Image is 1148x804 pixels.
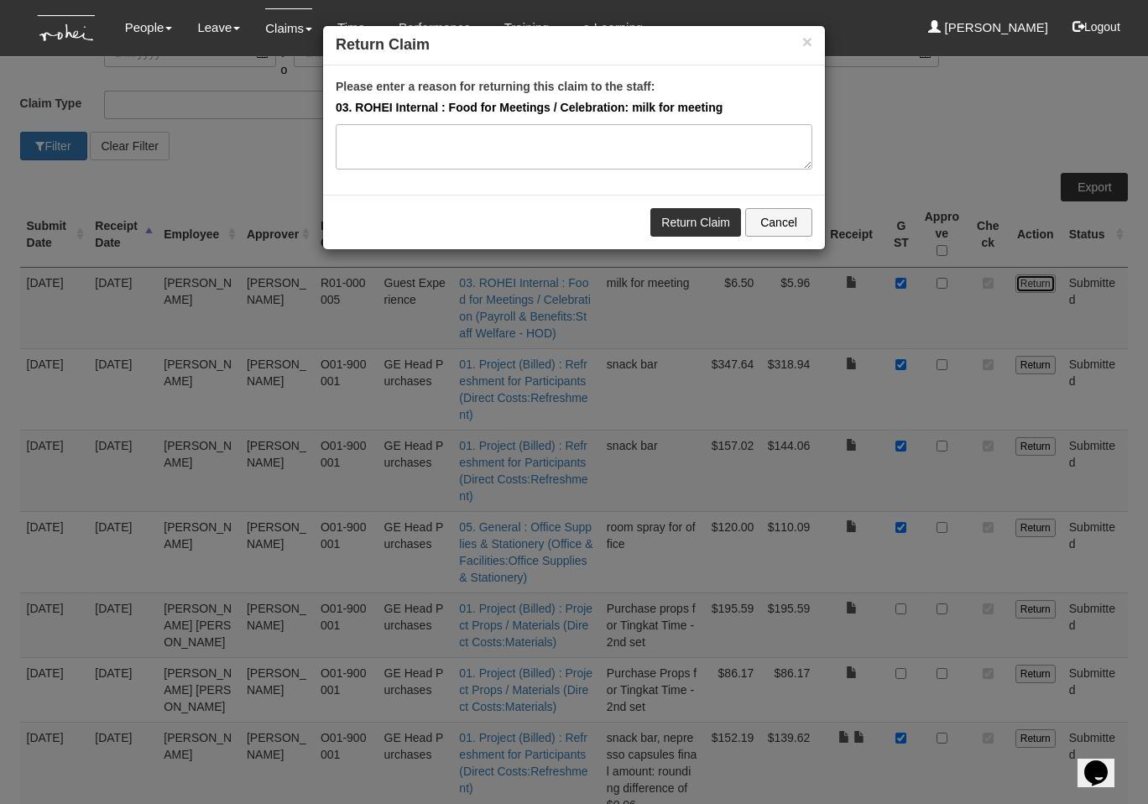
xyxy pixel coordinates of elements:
[1078,737,1131,787] iframe: chat widget
[336,34,812,56] h4: Return Claim
[336,101,723,114] strong: 03. ROHEI Internal : Food for Meetings / Celebration: milk for meeting
[650,208,741,237] a: Return Claim
[802,33,812,50] button: ×
[745,208,812,237] button: Cancel
[336,78,655,95] label: Please enter a reason for returning this claim to the staff:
